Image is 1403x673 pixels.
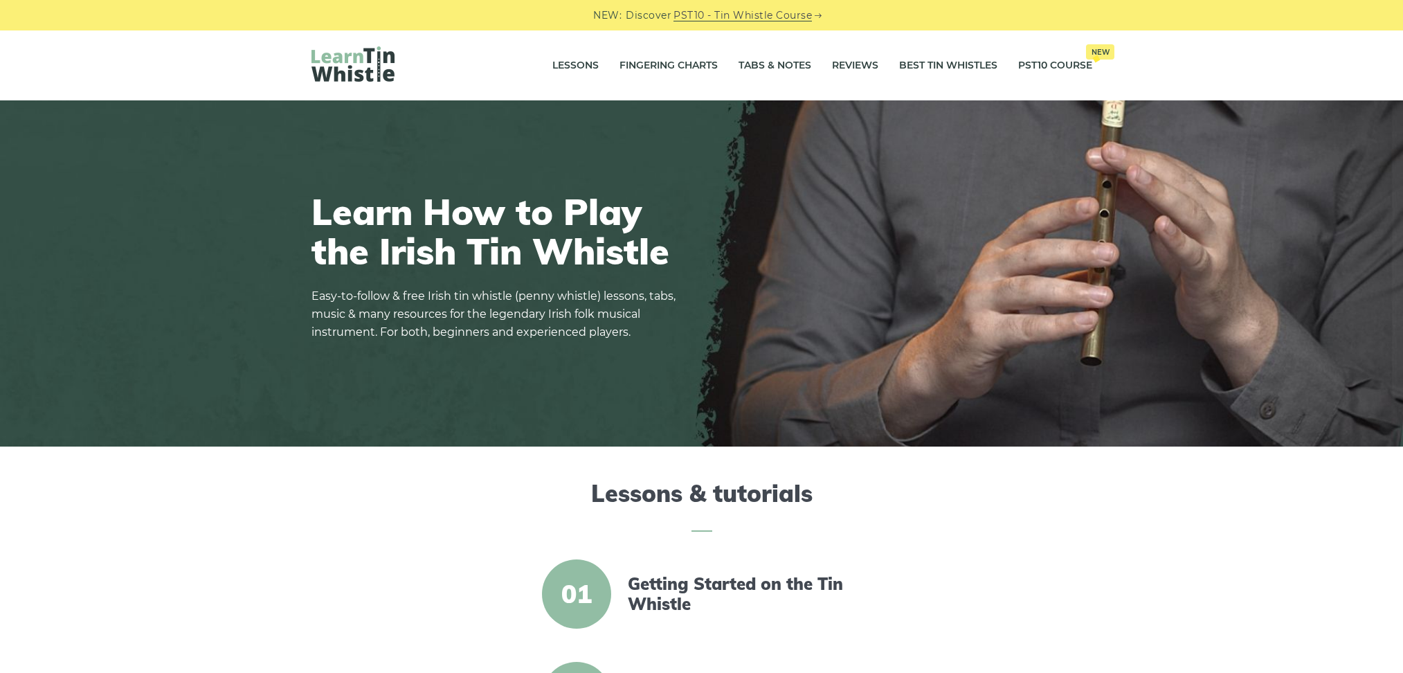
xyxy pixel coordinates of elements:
[1086,44,1114,60] span: New
[311,287,685,341] p: Easy-to-follow & free Irish tin whistle (penny whistle) lessons, tabs, music & many resources for...
[899,48,997,83] a: Best Tin Whistles
[628,574,866,614] a: Getting Started on the Tin Whistle
[311,46,395,82] img: LearnTinWhistle.com
[311,480,1092,532] h2: Lessons & tutorials
[1018,48,1092,83] a: PST10 CourseNew
[619,48,718,83] a: Fingering Charts
[832,48,878,83] a: Reviews
[552,48,599,83] a: Lessons
[311,192,685,271] h1: Learn How to Play the Irish Tin Whistle
[542,559,611,629] span: 01
[739,48,811,83] a: Tabs & Notes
